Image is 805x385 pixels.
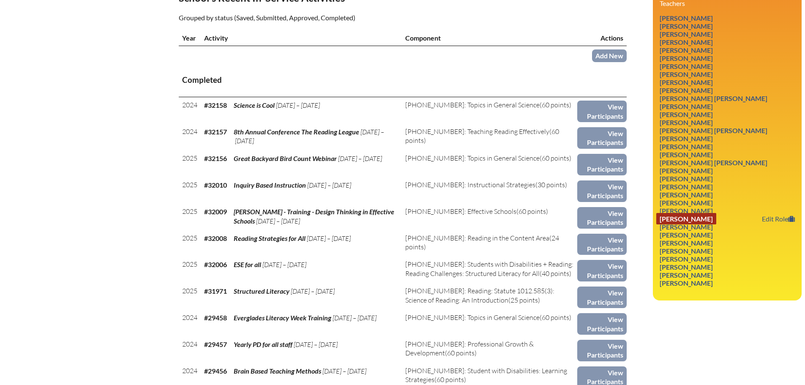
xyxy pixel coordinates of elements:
span: [PHONE_NUMBER]: Reading: Statute 1012.585(3): Science of Reading: An Introduction [405,287,554,304]
span: [DATE] – [DATE] [307,181,351,189]
td: (60 points) [402,204,577,230]
a: [PERSON_NAME] [656,213,716,224]
span: [DATE] – [DATE] [262,260,306,269]
td: (60 points) [402,97,577,124]
a: [PERSON_NAME] [656,261,716,273]
a: [PERSON_NAME] [656,85,716,96]
a: [PERSON_NAME] [656,36,716,48]
span: [PHONE_NUMBER]: Teaching Reading Effectively [405,127,549,136]
a: [PERSON_NAME] [656,20,716,32]
span: [PHONE_NUMBER]: Instructional Strategies [405,180,535,189]
a: View Participants [577,313,627,335]
span: Brain Based Teaching Methods [234,367,321,375]
span: [DATE] – [DATE] [322,367,366,375]
td: (60 points) [402,336,577,363]
span: [DATE] – [DATE] [338,154,382,163]
b: #29458 [204,314,227,322]
th: Actions [577,30,627,46]
span: [PHONE_NUMBER]: Topics in General Science [405,313,540,322]
span: [DATE] – [DATE] [307,234,351,243]
b: #32010 [204,181,227,189]
span: ESE for all [234,260,261,268]
a: [PERSON_NAME] [656,28,716,40]
td: 2024 [179,97,201,124]
td: (30 points) [402,177,577,204]
a: [PERSON_NAME] [656,141,716,152]
td: (60 points) [402,150,577,177]
span: [PERSON_NAME] - Training - Design Thinking in Effective Schools [234,208,394,225]
th: Activity [201,30,402,46]
a: [PERSON_NAME] [PERSON_NAME] [656,157,771,168]
a: [PERSON_NAME] [656,76,716,88]
b: #29456 [204,367,227,375]
p: Grouped by status (Saved, Submitted, Approved, Completed) [179,12,476,23]
span: [PHONE_NUMBER]: Student with Disabilities: Learning Strategies [405,366,567,384]
td: (60 points) [402,310,577,336]
b: #32158 [204,101,227,109]
a: Add New [592,49,627,62]
a: [PERSON_NAME] [656,205,716,216]
b: #32009 [204,208,227,216]
span: Science is Cool [234,101,275,109]
span: [DATE] – [DATE] [291,287,335,295]
span: [PHONE_NUMBER]: Effective Schools [405,207,516,216]
span: 8th Annual Conference The Reading League [234,128,359,136]
a: View Participants [577,287,627,308]
span: Great Backyard Bird Count Webinar [234,154,337,162]
b: #32008 [204,234,227,242]
span: [DATE] – [DATE] [256,217,300,225]
a: [PERSON_NAME] [656,60,716,72]
a: [PERSON_NAME] [656,269,716,281]
td: 2025 [179,257,201,283]
span: [DATE] – [DATE] [294,340,338,349]
b: #32156 [204,154,227,162]
a: [PERSON_NAME] [656,173,716,184]
a: [PERSON_NAME] [656,237,716,248]
a: [PERSON_NAME] [656,277,716,289]
a: Edit Role [759,213,798,224]
th: Year [179,30,201,46]
a: [PERSON_NAME] [656,253,716,265]
span: Structured Literacy [234,287,289,295]
td: 2024 [179,336,201,363]
a: View Participants [577,180,627,202]
a: [PERSON_NAME] [656,44,716,56]
a: [PERSON_NAME] [656,189,716,200]
a: View Participants [577,127,627,149]
a: [PERSON_NAME] [656,229,716,240]
a: [PERSON_NAME] [PERSON_NAME] [656,125,771,136]
a: [PERSON_NAME] [656,12,716,24]
td: 2025 [179,177,201,204]
a: View Participants [577,234,627,255]
h3: Completed [182,75,623,85]
span: [PHONE_NUMBER]: Topics in General Science [405,101,540,109]
span: Yearly PD for all staff [234,340,292,348]
td: 2025 [179,204,201,230]
a: [PERSON_NAME] [656,52,716,64]
a: [PERSON_NAME] [PERSON_NAME] [656,93,771,104]
a: View Participants [577,101,627,122]
a: [PERSON_NAME] [656,149,716,160]
td: (24 points) [402,230,577,257]
span: Reading Strategies for All [234,234,306,242]
td: 2025 [179,150,201,177]
a: [PERSON_NAME] [656,68,716,80]
span: Everglades Literacy Week Training [234,314,331,322]
a: [PERSON_NAME] [656,197,716,208]
span: [DATE] – [DATE] [276,101,320,109]
td: (25 points) [402,283,577,310]
a: View Participants [577,207,627,229]
span: [PHONE_NUMBER]: Topics in General Science [405,154,540,162]
span: [PHONE_NUMBER]: Professional Growth & Development [405,340,534,357]
b: #32157 [204,128,227,136]
span: Inquiry Based Instruction [234,181,306,189]
td: 2025 [179,283,201,310]
a: View Participants [577,260,627,281]
td: 2025 [179,230,201,257]
b: #29457 [204,340,227,348]
b: #32006 [204,260,227,268]
th: Component [402,30,577,46]
a: [PERSON_NAME] [656,245,716,257]
td: (40 points) [402,257,577,283]
a: [PERSON_NAME] [656,101,716,112]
